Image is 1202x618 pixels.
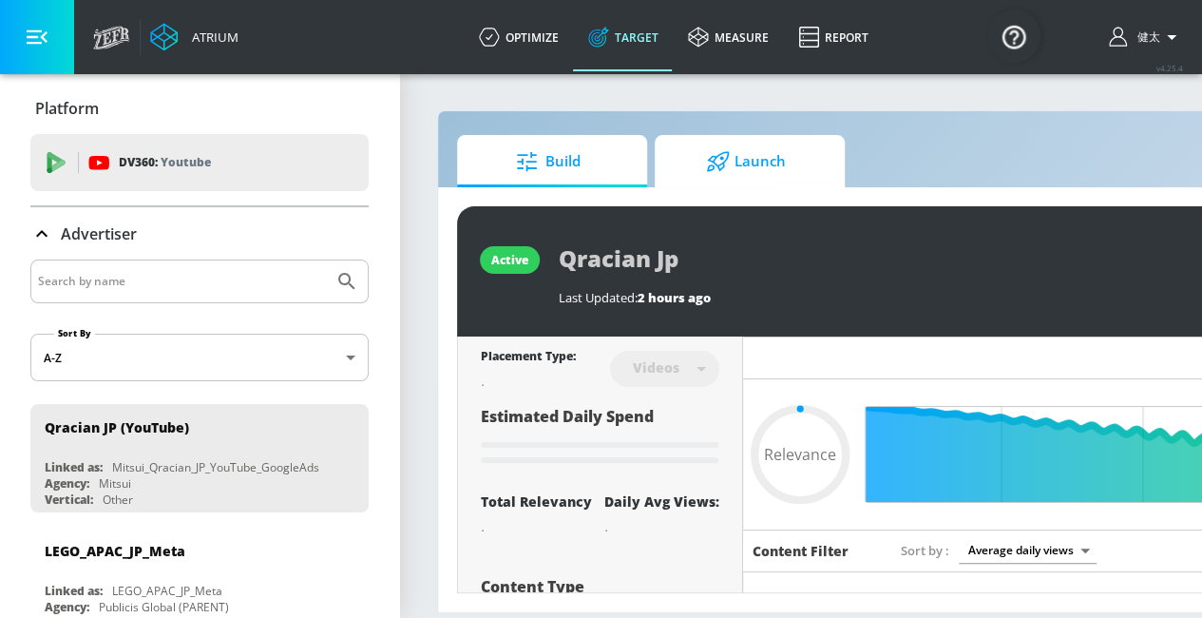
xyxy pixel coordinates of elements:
div: Mitsui_Qracian_JP_YouTube_GoogleAds [112,459,319,475]
a: measure [673,3,783,71]
div: LEGO_APAC_JP_Meta [112,583,222,599]
a: Atrium [150,23,238,51]
span: Sort by [901,542,949,559]
input: Search by name [38,269,326,294]
span: v 4.25.4 [1156,63,1183,73]
div: active [491,252,528,268]
a: Target [573,3,673,71]
a: Report [783,3,883,71]
div: Content Type [481,579,719,594]
div: Mitsui [99,475,131,492]
div: Other [103,492,133,508]
button: 健太 [1109,26,1183,48]
p: Advertiser [61,223,137,244]
div: Advertiser [30,207,369,261]
div: Atrium [184,29,238,46]
span: Launch [674,139,818,184]
div: Linked as: [45,459,103,475]
div: Placement Type: [481,348,576,368]
button: Open Resource Center [987,10,1040,63]
p: Platform [35,98,99,119]
div: Total Relevancy [481,492,592,511]
label: Sort By [54,327,95,339]
span: Relevance [764,447,836,462]
div: Vertical: [45,492,93,508]
div: LEGO_APAC_JP_Meta [45,542,185,560]
div: Videos [623,359,689,376]
h6: Content Filter [753,542,849,560]
div: Publicis Global (PARENT) [99,599,229,615]
div: Platform [30,82,369,135]
span: Estimated Daily Spend [481,406,654,427]
a: optimize [464,3,573,71]
div: Estimated Daily Spend [481,406,719,470]
p: Youtube [161,152,211,172]
div: Qracian JP (YouTube)Linked as:Mitsui_Qracian_JP_YouTube_GoogleAdsAgency:MitsuiVertical:Other [30,404,369,512]
div: A-Z [30,334,369,381]
div: Average daily views [959,537,1097,563]
div: Linked as: [45,583,103,599]
span: login as: kenta.kurishima@mbk-digital.co.jp [1130,29,1160,46]
div: Daily Avg Views: [604,492,719,511]
span: Build [476,139,620,184]
div: DV360: Youtube [30,134,369,191]
p: DV360: [119,152,211,173]
div: Agency: [45,599,89,615]
div: Agency: [45,475,89,492]
div: Qracian JP (YouTube) [45,418,189,436]
span: 2 hours ago [638,289,711,306]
